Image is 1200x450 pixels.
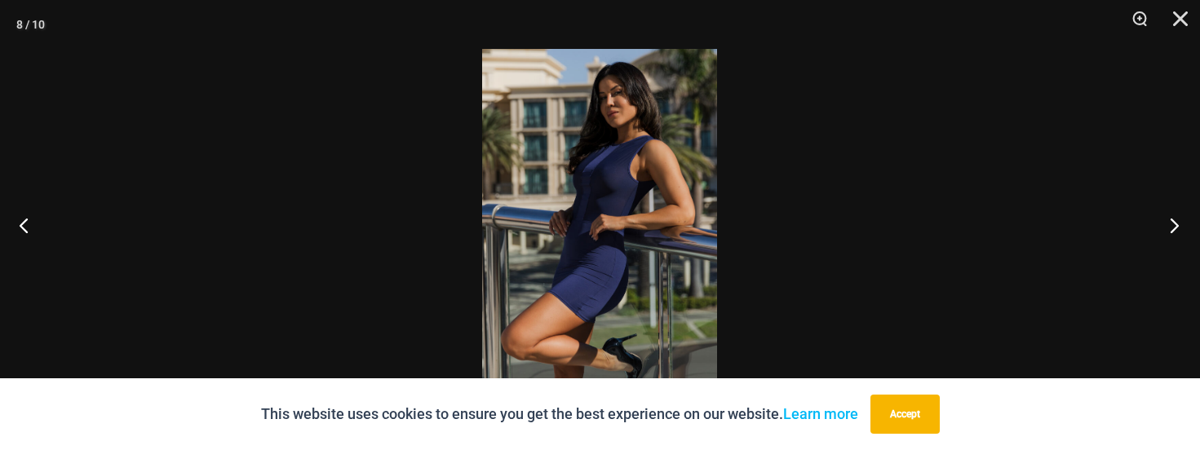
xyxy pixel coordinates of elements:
[870,395,940,434] button: Accept
[783,405,858,422] a: Learn more
[16,12,45,37] div: 8 / 10
[1139,184,1200,266] button: Next
[261,402,858,426] p: This website uses cookies to ensure you get the best experience on our website.
[482,49,717,401] img: Desire Me Navy 5192 Dress 13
